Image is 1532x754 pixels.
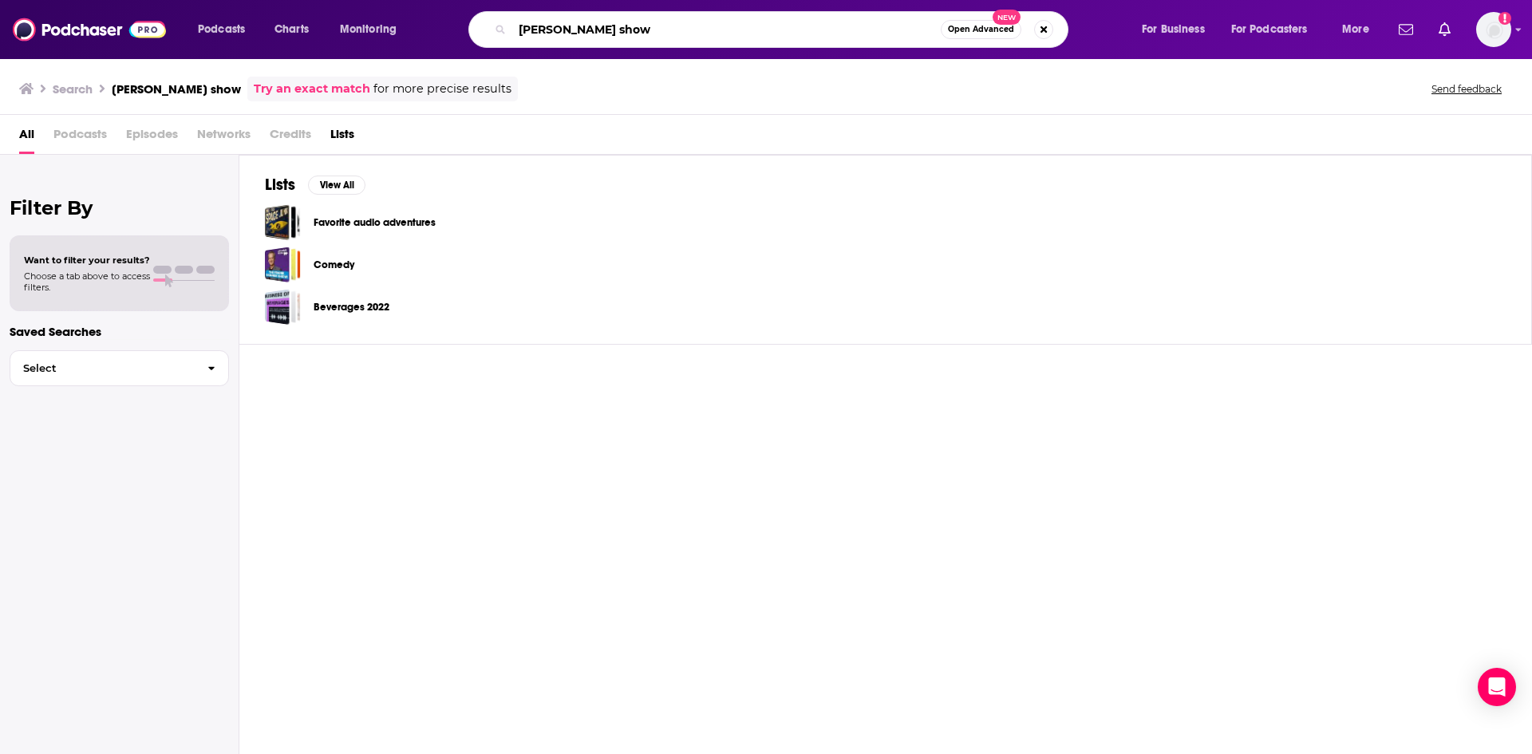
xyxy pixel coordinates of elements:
span: Monitoring [340,18,397,41]
div: Search podcasts, credits, & more... [484,11,1084,48]
h3: Search [53,81,93,97]
span: Networks [197,121,251,154]
p: Saved Searches [10,324,229,339]
span: for more precise results [373,80,511,98]
span: Want to filter your results? [24,255,150,266]
img: Podchaser - Follow, Share and Rate Podcasts [13,14,166,45]
a: All [19,121,34,154]
span: Episodes [126,121,178,154]
span: Logged in as HannahDulzo1 [1476,12,1511,47]
a: Beverages 2022 [265,289,301,325]
span: More [1342,18,1369,41]
a: Comedy [314,256,354,274]
img: User Profile [1476,12,1511,47]
a: Beverages 2022 [314,298,389,316]
input: Search podcasts, credits, & more... [512,17,941,42]
span: Credits [270,121,311,154]
h2: Lists [265,175,295,195]
span: For Business [1142,18,1205,41]
button: View All [308,176,365,195]
button: Send feedback [1427,82,1506,96]
span: Charts [274,18,309,41]
a: Show notifications dropdown [1432,16,1457,43]
a: Charts [264,17,318,42]
h3: [PERSON_NAME] show [112,81,241,97]
button: open menu [1131,17,1225,42]
svg: Add a profile image [1498,12,1511,25]
a: Lists [330,121,354,154]
a: Favorite audio adventures [314,214,436,231]
a: Try an exact match [254,80,370,98]
span: Open Advanced [948,26,1014,34]
button: open menu [329,17,417,42]
span: For Podcasters [1231,18,1308,41]
span: Podcasts [198,18,245,41]
button: open menu [1221,17,1331,42]
a: Favorite audio adventures [265,204,301,240]
a: Comedy [265,247,301,282]
span: Select [10,363,195,373]
h2: Filter By [10,196,229,219]
a: ListsView All [265,175,365,195]
span: Podcasts [53,121,107,154]
button: open menu [1331,17,1389,42]
a: Show notifications dropdown [1392,16,1419,43]
button: Select [10,350,229,386]
button: open menu [187,17,266,42]
span: New [993,10,1021,25]
button: Show profile menu [1476,12,1511,47]
span: Choose a tab above to access filters. [24,270,150,293]
button: Open AdvancedNew [941,20,1021,39]
div: Open Intercom Messenger [1478,668,1516,706]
